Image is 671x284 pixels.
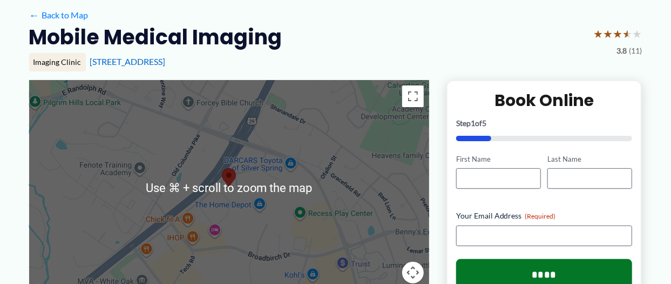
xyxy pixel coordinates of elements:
p: Step of [456,120,633,127]
a: ←Back to Map [29,7,88,23]
span: (Required) [525,212,556,220]
span: ★ [633,24,642,44]
span: ★ [594,24,604,44]
button: Toggle fullscreen view [402,85,424,107]
div: Imaging Clinic [29,53,86,71]
span: ★ [623,24,633,44]
span: 5 [482,118,486,128]
h2: Book Online [456,90,633,111]
label: Your Email Address [456,210,633,221]
span: ← [29,10,39,20]
span: 1 [471,118,475,128]
span: (11) [629,44,642,58]
button: Map camera controls [402,262,424,283]
a: [STREET_ADDRESS] [90,56,166,67]
label: Last Name [547,154,632,164]
span: 3.8 [617,44,627,58]
span: ★ [604,24,613,44]
label: First Name [456,154,541,164]
span: ★ [613,24,623,44]
h2: Mobile Medical Imaging [29,24,282,50]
